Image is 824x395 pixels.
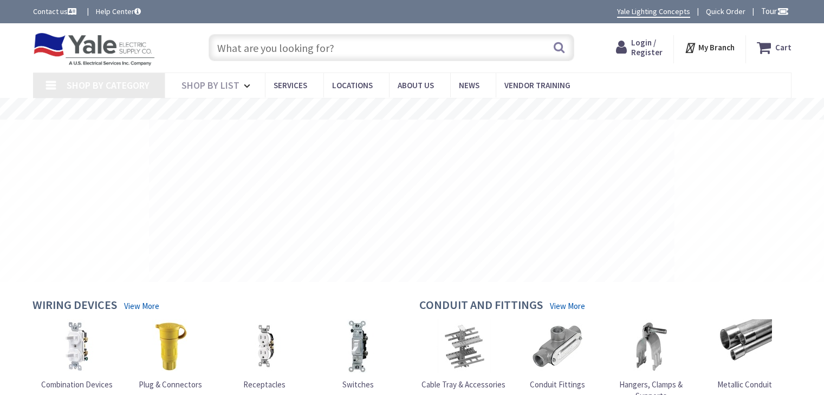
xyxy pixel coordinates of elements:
[139,319,202,390] a: Plug & Connectors Plug & Connectors
[631,37,663,57] span: Login / Register
[274,80,307,90] span: Services
[530,319,585,373] img: Conduit Fittings
[139,379,202,390] span: Plug & Connectors
[717,379,772,390] span: Metallic Conduit
[332,80,373,90] span: Locations
[243,379,286,390] span: Receptacles
[437,319,491,373] img: Cable Tray & Accessories
[550,300,585,312] a: View More
[530,319,585,390] a: Conduit Fittings Conduit Fittings
[624,319,678,373] img: Hangers, Clamps & Supports
[504,80,570,90] span: Vendor Training
[33,6,79,17] a: Contact us
[459,80,479,90] span: News
[617,6,690,18] a: Yale Lighting Concepts
[421,319,505,390] a: Cable Tray & Accessories Cable Tray & Accessories
[757,38,791,57] a: Cart
[50,319,104,373] img: Combination Devices
[698,42,735,52] strong: My Branch
[67,79,150,91] span: Shop By Category
[331,319,385,390] a: Switches Switches
[616,38,663,57] a: Login / Register
[124,300,159,312] a: View More
[41,379,113,390] span: Combination Devices
[331,319,385,373] img: Switches
[144,319,198,373] img: Plug & Connectors
[775,38,791,57] strong: Cart
[209,34,574,61] input: What are you looking for?
[237,319,291,390] a: Receptacles Receptacles
[706,6,745,17] a: Quick Order
[41,319,113,390] a: Combination Devices Combination Devices
[181,79,239,91] span: Shop By List
[761,6,789,16] span: Tour
[342,379,374,390] span: Switches
[33,32,155,66] img: Yale Electric Supply Co.
[718,319,772,373] img: Metallic Conduit
[684,38,735,57] div: My Branch
[33,298,117,314] h4: Wiring Devices
[96,6,141,17] a: Help Center
[398,80,434,90] span: About Us
[419,298,543,314] h4: Conduit and Fittings
[237,319,291,373] img: Receptacles
[421,379,505,390] span: Cable Tray & Accessories
[717,319,772,390] a: Metallic Conduit Metallic Conduit
[530,379,585,390] span: Conduit Fittings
